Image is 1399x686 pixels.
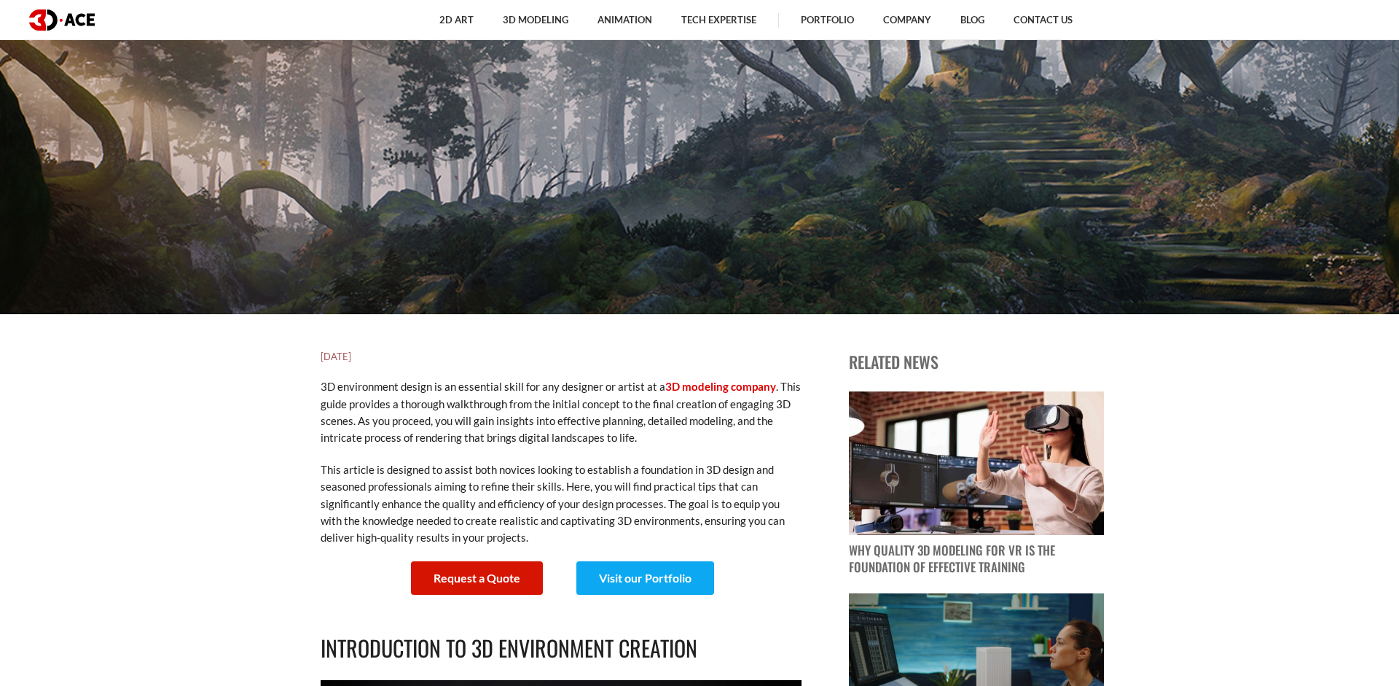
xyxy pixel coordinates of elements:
a: 3D modeling company [665,380,776,393]
h5: [DATE] [321,349,802,364]
img: blog post image [849,391,1104,535]
h2: Introduction to 3D Environment Creation [321,631,802,666]
img: logo dark [29,9,95,31]
p: This article is designed to assist both novices looking to establish a foundation in 3D design an... [321,461,802,547]
p: Why Quality 3D Modeling for VR Is the Foundation of Effective Training [849,542,1104,576]
a: blog post image Why Quality 3D Modeling for VR Is the Foundation of Effective Training [849,391,1104,576]
a: Request a Quote [411,561,543,595]
p: Related news [849,349,1104,374]
a: Visit our Portfolio [576,561,714,595]
p: 3D environment design is an essential skill for any designer or artist at a . This guide provides... [321,378,802,447]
